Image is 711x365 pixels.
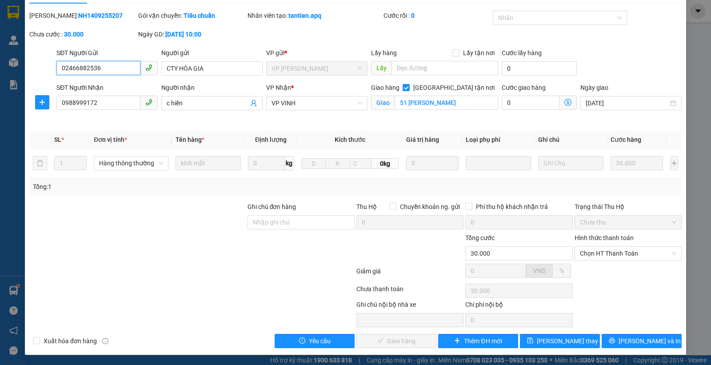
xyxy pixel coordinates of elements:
span: Giao hàng [371,84,399,91]
span: Lấy tận nơi [459,48,498,58]
b: tantien.apq [288,12,321,19]
span: [GEOGRAPHIC_DATA] tận nơi [410,83,498,92]
span: Yêu cầu [309,336,331,346]
label: Hình thức thanh toán [575,234,634,241]
div: Người gửi [161,48,263,58]
span: Giao [371,96,395,110]
span: dollar-circle [564,99,571,106]
input: R [325,158,350,169]
input: Dọc đường [391,61,499,75]
b: 0 [411,12,415,19]
b: 30.000 [64,31,84,38]
input: Giao tận nơi [395,96,499,110]
span: user-add [250,100,257,107]
button: save[PERSON_NAME] thay đổi [520,334,600,348]
div: Chưa cước : [29,29,136,39]
label: Cước lấy hàng [502,49,542,56]
span: [PERSON_NAME] thay đổi [537,336,608,346]
span: plus [454,337,460,345]
input: Cước giao hàng [502,96,559,110]
b: Tiêu chuẩn [184,12,215,19]
span: 0kg [371,158,399,169]
span: Lấy hàng [371,49,397,56]
div: Trạng thái Thu Hộ [575,202,682,212]
span: % [559,267,564,274]
input: Ngày giao [586,98,668,108]
div: Nhân viên tạo: [248,11,382,20]
span: Lấy [371,61,391,75]
span: VP Nhận [266,84,291,91]
span: kg [285,156,294,170]
label: Ngày giao [580,84,608,91]
span: Định lượng [255,136,287,143]
span: Tổng cước [465,234,495,241]
span: Chưa thu [580,216,676,229]
span: Thêm ĐH mới [464,336,502,346]
span: phone [145,99,152,106]
div: SĐT Người Gửi [56,48,158,58]
div: Tổng: 1 [33,182,275,192]
button: exclamation-circleYêu cầu [275,334,355,348]
span: VP NGỌC HỒI [272,62,362,75]
span: SL [54,136,61,143]
button: delete [33,156,47,170]
input: Cước lấy hàng [502,61,577,76]
b: NH1409255207 [78,12,123,19]
div: VP gửi [266,48,367,58]
button: printer[PERSON_NAME] và In [602,334,682,348]
th: Loại phụ phí [462,131,535,148]
span: Đơn vị tính [94,136,127,143]
label: Cước giao hàng [502,84,546,91]
span: save [527,337,533,345]
button: plus [670,156,678,170]
div: Gói vận chuyển: [138,11,245,20]
div: Cước rồi : [383,11,491,20]
span: VND [533,267,546,274]
span: phone [145,64,152,71]
input: D [301,158,326,169]
th: Ghi chú [535,131,607,148]
span: printer [609,337,615,345]
label: Ghi chú đơn hàng [248,203,296,210]
input: Ghi Chú [538,156,603,170]
span: Xuất hóa đơn hàng [40,336,100,346]
span: Phí thu hộ khách nhận trả [472,202,551,212]
b: [DATE] 10:00 [165,31,201,38]
span: Cước hàng [611,136,641,143]
span: plus [36,99,49,106]
div: Chi phí nội bộ [465,300,572,313]
span: Hàng thông thường [99,156,163,170]
span: exclamation-circle [299,337,305,345]
span: Tên hàng [176,136,204,143]
div: Chưa thanh toán [355,284,464,300]
input: VD: Bàn, Ghế [176,156,241,170]
input: C [350,158,372,169]
span: Giá trị hàng [406,136,439,143]
span: Kích thước [335,136,365,143]
div: Ghi chú nội bộ nhà xe [356,300,463,313]
button: checkGiao hàng [356,334,436,348]
div: Người nhận [161,83,263,92]
div: Giảm giá [355,266,464,282]
span: Chọn HT Thanh Toán [580,247,676,260]
span: [PERSON_NAME] và In [619,336,681,346]
span: Thu Hộ [356,203,377,210]
button: plus [35,95,49,109]
input: 0 [611,156,663,170]
input: Ghi chú đơn hàng [248,215,355,229]
span: VP VINH [272,96,362,110]
div: [PERSON_NAME]: [29,11,136,20]
button: plusThêm ĐH mới [438,334,518,348]
input: 0 [406,156,459,170]
span: Chuyển khoản ng. gửi [396,202,463,212]
div: Ngày GD: [138,29,245,39]
div: SĐT Người Nhận [56,83,158,92]
span: info-circle [102,338,108,344]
